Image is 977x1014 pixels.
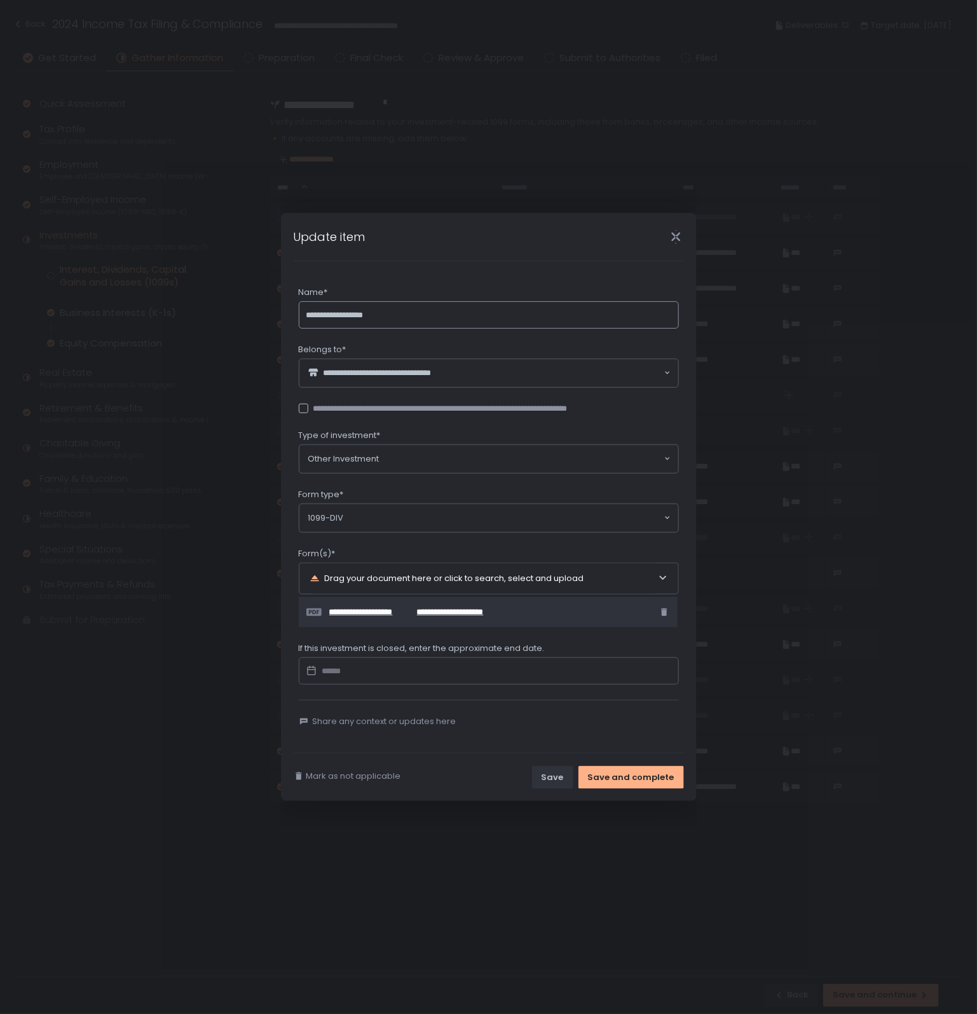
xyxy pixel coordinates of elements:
div: Save and complete [588,772,674,783]
span: Belongs to* [299,344,346,355]
input: Search for option [379,453,664,465]
div: Save [542,772,564,783]
div: Search for option [299,504,679,532]
button: Save [532,766,573,789]
input: Search for option [465,367,663,380]
div: Search for option [299,359,679,387]
span: Share any context or updates here [313,716,456,727]
span: 1099-DIV [308,512,344,524]
button: Mark as not applicable [294,771,401,782]
span: Type of investment* [299,430,381,441]
span: Other Investment [308,453,379,465]
button: Save and complete [578,766,684,789]
div: Search for option [299,445,679,473]
span: Form type* [299,489,344,500]
input: Search for option [344,512,664,524]
input: Datepicker input [299,657,680,685]
span: Mark as not applicable [306,771,401,782]
span: If this investment is closed, enter the approximate end date. [299,643,545,654]
span: Form(s)* [299,548,336,559]
div: Close [656,230,697,244]
h1: Update item [294,228,366,245]
span: Name* [299,287,328,298]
